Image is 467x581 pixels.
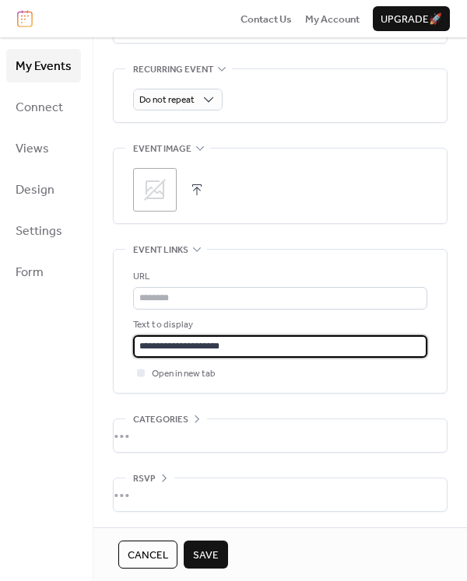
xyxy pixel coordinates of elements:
span: Design [16,178,54,202]
span: Form [16,261,44,285]
span: My Events [16,54,72,79]
a: Views [6,131,81,165]
span: Cancel [128,548,168,563]
a: My Account [305,11,360,26]
button: Cancel [118,541,177,569]
span: Open in new tab [152,366,216,382]
a: Connect [6,90,81,124]
div: ••• [114,478,447,511]
button: Save [184,541,228,569]
span: Recurring event [133,61,213,77]
span: Contact Us [241,12,292,27]
span: Views [16,137,49,161]
a: Contact Us [241,11,292,26]
span: Event image [133,142,191,157]
div: ••• [114,419,447,452]
span: My Account [305,12,360,27]
span: RSVP [133,471,156,487]
span: Save [193,548,219,563]
img: logo [17,10,33,27]
button: Upgrade🚀 [373,6,450,31]
span: Settings [16,219,62,243]
div: Text to display [133,317,424,333]
div: ; [133,168,177,212]
a: My Events [6,49,81,82]
a: Settings [6,214,81,247]
span: Upgrade 🚀 [381,12,442,27]
div: URL [133,269,424,285]
span: Connect [16,96,63,120]
a: Design [6,173,81,206]
span: Do not repeat [139,91,195,109]
span: Event links [133,243,188,258]
a: Form [6,255,81,289]
span: Categories [133,412,188,428]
